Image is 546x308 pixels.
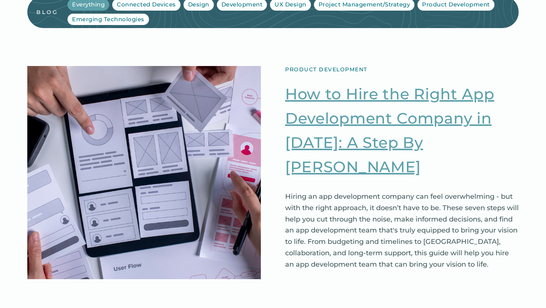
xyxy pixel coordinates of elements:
[67,14,149,25] a: Emerging Technologies
[221,0,263,9] div: Development
[72,15,144,24] div: Emerging Technologies
[318,0,410,9] div: Project Management/Strategy
[285,66,367,73] div: Product Development
[285,191,519,270] p: Hiring an app development company can feel overwhelming - but with the right approach, it doesn’t...
[36,9,67,16] a: blog
[422,0,490,9] div: Product Development
[188,0,209,9] div: Design
[72,0,105,9] div: Everything
[117,0,176,9] div: Connected Devices
[27,66,261,279] a: View Aritcle
[275,0,306,9] div: UX Design
[285,82,519,179] a: How to Hire the Right App Development Company in [DATE]: A Step By [PERSON_NAME]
